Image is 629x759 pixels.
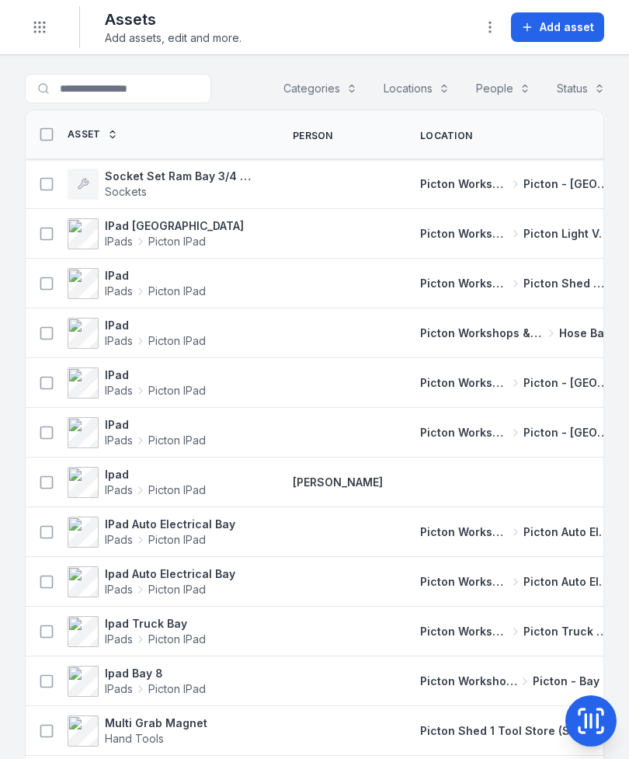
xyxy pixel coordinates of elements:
[420,574,610,590] a: Picton Workshops & BaysPicton Auto Electrical Bay
[105,532,133,548] span: IPads
[148,582,206,597] span: Picton IPad
[105,268,206,284] strong: IPad
[420,524,610,540] a: Picton Workshops & BaysPicton Auto Electrical Bay
[420,130,472,142] span: Location
[420,276,610,291] a: Picton Workshops & BaysPicton Shed 2 Fabrication Shop
[420,375,508,391] span: Picton Workshops & Bays
[523,226,611,242] span: Picton Light Vehicle Bay
[105,616,206,632] strong: Ipad Truck Bay
[420,176,508,192] span: Picton Workshops & Bays
[511,12,604,42] button: Add asset
[68,417,206,448] a: IPadIPadsPicton IPad
[68,128,101,141] span: Asset
[68,517,235,548] a: IPad Auto Electrical BayIPadsPicton IPad
[559,326,610,341] span: Hose Bay
[148,681,206,697] span: Picton IPad
[523,524,611,540] span: Picton Auto Electrical Bay
[374,74,460,103] button: Locations
[148,234,206,249] span: Picton IPad
[105,318,206,333] strong: IPad
[148,532,206,548] span: Picton IPad
[420,326,610,341] a: Picton Workshops & BaysHose Bay
[105,666,206,681] strong: Ipad Bay 8
[105,732,164,745] span: Hand Tools
[273,74,367,103] button: Categories
[523,425,611,440] span: Picton - [GEOGRAPHIC_DATA]
[523,624,611,639] span: Picton Truck Bay
[68,218,244,249] a: IPad [GEOGRAPHIC_DATA]IPadsPicton IPad
[105,433,133,448] span: IPads
[420,425,610,440] a: Picton Workshops & BaysPicton - [GEOGRAPHIC_DATA]
[148,284,206,299] span: Picton IPad
[148,632,206,647] span: Picton IPad
[105,9,242,30] h2: Assets
[68,715,207,747] a: Multi Grab MagnetHand Tools
[148,333,206,349] span: Picton IPad
[105,169,255,184] strong: Socket Set Ram Bay 3/4 & 1” Drive Impact
[293,130,333,142] span: Person
[420,624,610,639] a: Picton Workshops & BaysPicton Truck Bay
[105,367,206,383] strong: IPad
[547,74,615,103] button: Status
[420,425,508,440] span: Picton Workshops & Bays
[105,482,133,498] span: IPads
[68,128,118,141] a: Asset
[25,12,54,42] button: Toggle navigation
[105,333,133,349] span: IPads
[420,276,508,291] span: Picton Workshops & Bays
[420,723,610,739] a: Picton Shed 1 Tool Store (Storage)
[540,19,594,35] span: Add asset
[68,318,206,349] a: IPadIPadsPicton IPad
[148,433,206,448] span: Picton IPad
[420,176,610,192] a: Picton Workshops & BaysPicton - [GEOGRAPHIC_DATA]
[420,624,508,639] span: Picton Workshops & Bays
[105,715,207,731] strong: Multi Grab Magnet
[105,566,235,582] strong: Ipad Auto Electrical Bay
[420,226,610,242] a: Picton Workshops & BaysPicton Light Vehicle Bay
[105,185,147,198] span: Sockets
[148,383,206,399] span: Picton IPad
[68,666,206,697] a: Ipad Bay 8IPadsPicton IPad
[523,176,611,192] span: Picton - [GEOGRAPHIC_DATA]
[420,674,610,689] a: Picton Workshops & BaysPicton - Bay 8
[420,524,508,540] span: Picton Workshops & Bays
[293,475,383,490] a: [PERSON_NAME]
[533,674,610,689] span: Picton - Bay 8
[68,616,206,647] a: Ipad Truck BayIPadsPicton IPad
[420,226,508,242] span: Picton Workshops & Bays
[420,375,610,391] a: Picton Workshops & BaysPicton - [GEOGRAPHIC_DATA]
[68,367,206,399] a: IPadIPadsPicton IPad
[466,74,540,103] button: People
[105,681,133,697] span: IPads
[68,566,235,597] a: Ipad Auto Electrical BayIPadsPicton IPad
[105,632,133,647] span: IPads
[420,326,544,341] span: Picton Workshops & Bays
[148,482,206,498] span: Picton IPad
[105,517,235,532] strong: IPad Auto Electrical Bay
[68,467,206,498] a: IpadIPadsPicton IPad
[523,276,611,291] span: Picton Shed 2 Fabrication Shop
[523,375,611,391] span: Picton - [GEOGRAPHIC_DATA]
[105,582,133,597] span: IPads
[105,467,206,482] strong: Ipad
[420,574,508,590] span: Picton Workshops & Bays
[105,284,133,299] span: IPads
[420,674,517,689] span: Picton Workshops & Bays
[105,218,244,234] strong: IPad [GEOGRAPHIC_DATA]
[68,169,255,200] a: Socket Set Ram Bay 3/4 & 1” Drive ImpactSockets
[105,383,133,399] span: IPads
[105,417,206,433] strong: IPad
[420,724,610,737] span: Picton Shed 1 Tool Store (Storage)
[105,234,133,249] span: IPads
[68,268,206,299] a: IPadIPadsPicton IPad
[105,30,242,46] span: Add assets, edit and more.
[523,574,611,590] span: Picton Auto Electrical Bay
